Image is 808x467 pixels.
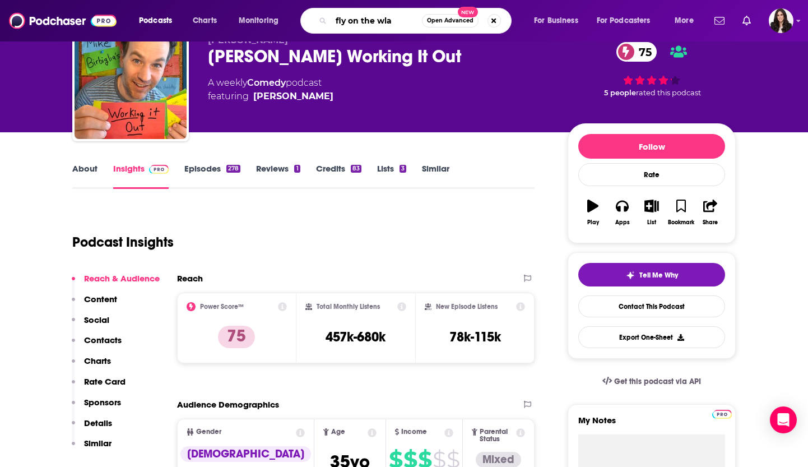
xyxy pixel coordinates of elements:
span: Podcasts [139,13,172,29]
span: For Business [534,13,578,29]
a: Similar [422,163,449,189]
button: Contacts [72,335,122,355]
div: Rate [578,163,725,186]
div: A weekly podcast [208,76,333,103]
p: Similar [84,438,112,448]
h1: Podcast Insights [72,234,174,251]
div: 1 [294,165,300,173]
div: Apps [615,219,630,226]
span: For Podcasters [597,13,651,29]
div: Share [703,219,718,226]
p: Contacts [84,335,122,345]
img: Podchaser Pro [712,410,732,419]
input: Search podcasts, credits, & more... [331,12,422,30]
button: Show profile menu [769,8,793,33]
p: Details [84,418,112,428]
p: 75 [218,326,255,348]
button: Social [72,315,109,335]
div: List [647,219,656,226]
a: Pro website [712,408,732,419]
a: About [72,163,97,189]
h2: Audience Demographics [177,399,279,410]
span: Age [331,428,345,436]
button: Charts [72,355,111,376]
div: [DEMOGRAPHIC_DATA] [180,446,311,462]
button: open menu [131,12,187,30]
a: Reviews1 [256,163,300,189]
button: Apps [607,192,637,233]
span: rated this podcast [636,89,701,97]
span: Gender [196,428,221,436]
h2: New Episode Listens [436,303,498,311]
p: Rate Card [84,376,126,387]
img: User Profile [769,8,793,33]
button: Rate Card [72,376,126,397]
button: List [637,192,666,233]
div: Open Intercom Messenger [770,406,797,433]
div: 75 5 peoplerated this podcast [568,35,736,104]
a: Episodes278 [184,163,240,189]
h2: Power Score™ [200,303,244,311]
a: 75 [616,42,657,62]
button: Similar [72,438,112,459]
label: My Notes [578,415,725,434]
button: Export One-Sheet [578,326,725,348]
a: InsightsPodchaser Pro [113,163,169,189]
div: Search podcasts, credits, & more... [311,8,522,34]
button: Play [578,192,607,233]
div: 278 [226,165,240,173]
div: Bookmark [668,219,694,226]
span: Get this podcast via API [614,377,701,386]
button: tell me why sparkleTell Me Why [578,263,725,286]
a: Credits83 [316,163,361,189]
button: Follow [578,134,725,159]
a: Contact This Podcast [578,295,725,317]
a: Mike Birbiglia [253,90,333,103]
p: Social [84,315,109,325]
button: Share [696,192,725,233]
div: 83 [351,165,361,173]
span: Tell Me Why [639,271,678,280]
button: open menu [589,12,667,30]
span: featuring [208,90,333,103]
a: Get this podcast via API [593,368,710,395]
span: 5 people [604,89,636,97]
p: Charts [84,355,111,366]
span: More [675,13,694,29]
span: New [458,7,478,17]
a: Lists3 [377,163,406,189]
a: Comedy [247,77,286,88]
button: Content [72,294,117,315]
a: Show notifications dropdown [738,11,755,30]
span: 75 [628,42,657,62]
img: Podchaser Pro [149,165,169,174]
p: Reach & Audience [84,273,160,284]
button: open menu [526,12,592,30]
div: Play [587,219,599,226]
button: Reach & Audience [72,273,160,294]
span: Parental Status [480,428,514,443]
img: tell me why sparkle [626,271,635,280]
button: open menu [667,12,708,30]
div: 3 [400,165,406,173]
button: open menu [231,12,293,30]
button: Bookmark [666,192,695,233]
span: Income [401,428,427,436]
span: Open Advanced [427,18,473,24]
a: Show notifications dropdown [710,11,729,30]
img: Mike Birbiglia's Working It Out [75,27,187,139]
h2: Total Monthly Listens [317,303,380,311]
p: Sponsors [84,397,121,408]
h3: 78k-115k [449,329,501,345]
img: Podchaser - Follow, Share and Rate Podcasts [9,10,117,31]
span: Logged in as RebeccaShapiro [769,8,793,33]
button: Sponsors [72,397,121,418]
span: Charts [193,13,217,29]
button: Details [72,418,112,438]
a: Charts [185,12,224,30]
button: Open AdvancedNew [422,14,479,27]
span: Monitoring [239,13,278,29]
p: Content [84,294,117,304]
